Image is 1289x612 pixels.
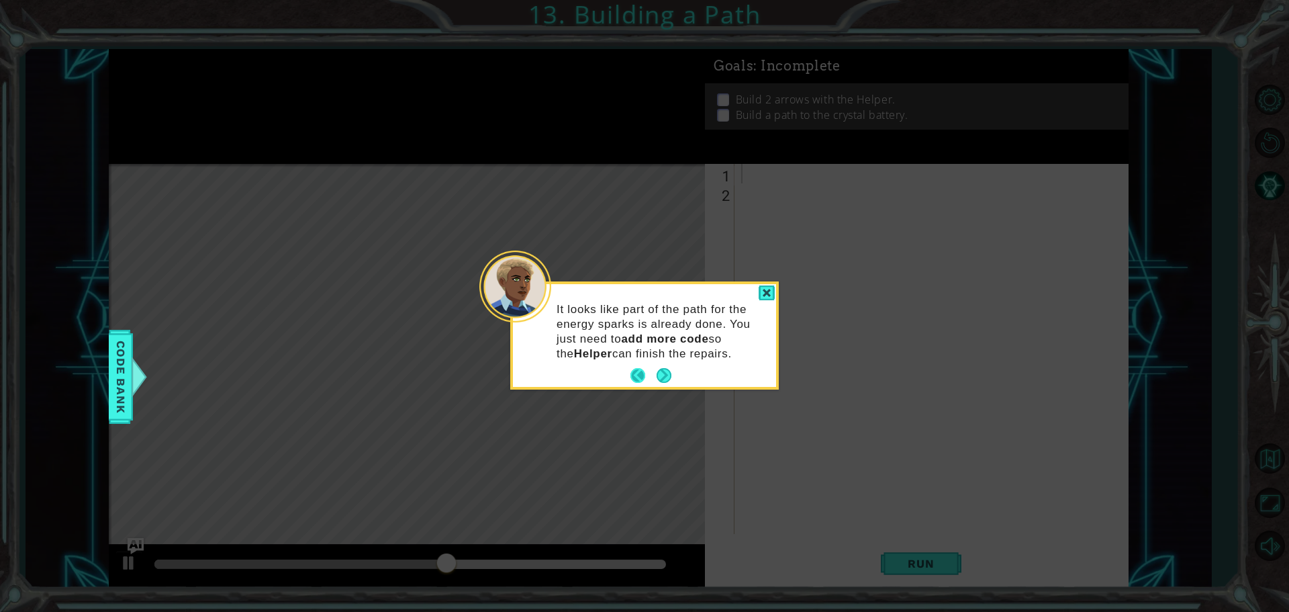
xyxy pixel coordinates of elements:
[110,336,132,418] span: Code Bank
[557,302,767,361] p: It looks like part of the path for the energy sparks is already done. You just need to so the can...
[574,347,612,360] strong: Helper
[657,368,671,383] button: Next
[630,368,657,383] button: Back
[621,333,708,345] strong: add more code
